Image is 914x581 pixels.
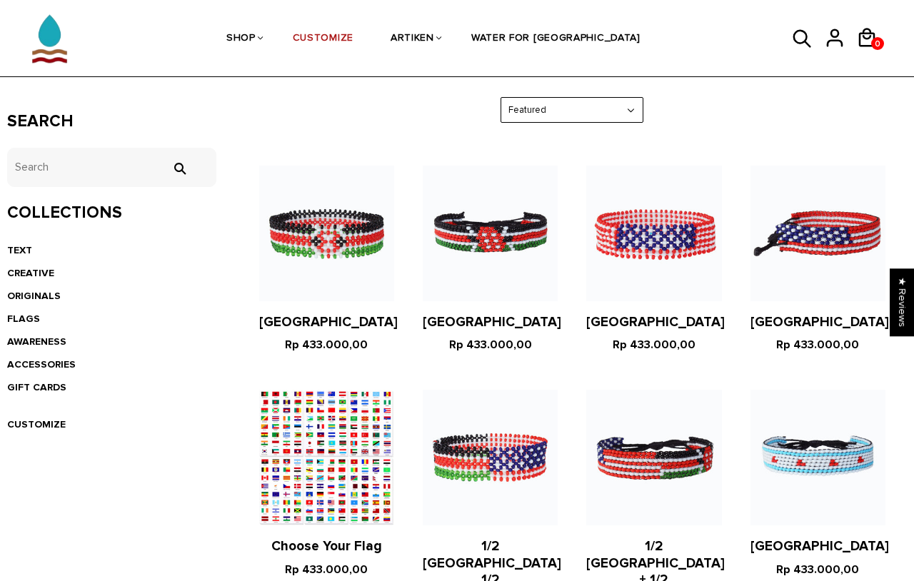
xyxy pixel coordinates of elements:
a: ARTIKEN [391,1,434,77]
a: [GEOGRAPHIC_DATA] [750,538,889,555]
input: Search [165,162,194,175]
a: CREATIVE [7,267,54,279]
a: SHOP [226,1,256,77]
span: 0 [871,35,884,53]
h3: Collections [7,203,216,223]
a: ACCESSORIES [7,358,76,370]
a: CUSTOMIZE [293,1,353,77]
a: [GEOGRAPHIC_DATA] [259,314,398,330]
a: AWARENESS [7,335,66,348]
a: TEXT [7,244,32,256]
span: Rp 433.000,00 [776,562,859,577]
span: Rp 433.000,00 [285,562,368,577]
span: Rp 433.000,00 [613,338,695,352]
span: Rp 433.000,00 [285,338,368,352]
a: WATER FOR [GEOGRAPHIC_DATA] [471,1,641,77]
h3: Search [7,111,216,132]
span: Rp 433.000,00 [776,338,859,352]
a: [GEOGRAPHIC_DATA] [750,314,889,330]
span: Rp 433.000,00 [449,338,532,352]
a: FLAGS [7,313,40,325]
a: [GEOGRAPHIC_DATA] [586,314,725,330]
input: Search [7,148,216,187]
a: 0 [871,37,884,50]
a: CUSTOMIZE [7,418,66,430]
a: Choose Your Flag [271,538,382,555]
a: GIFT CARDS [7,381,66,393]
div: Click to open Judge.me floating reviews tab [890,268,914,336]
a: ORIGINALS [7,290,61,302]
a: [GEOGRAPHIC_DATA] [423,314,561,330]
